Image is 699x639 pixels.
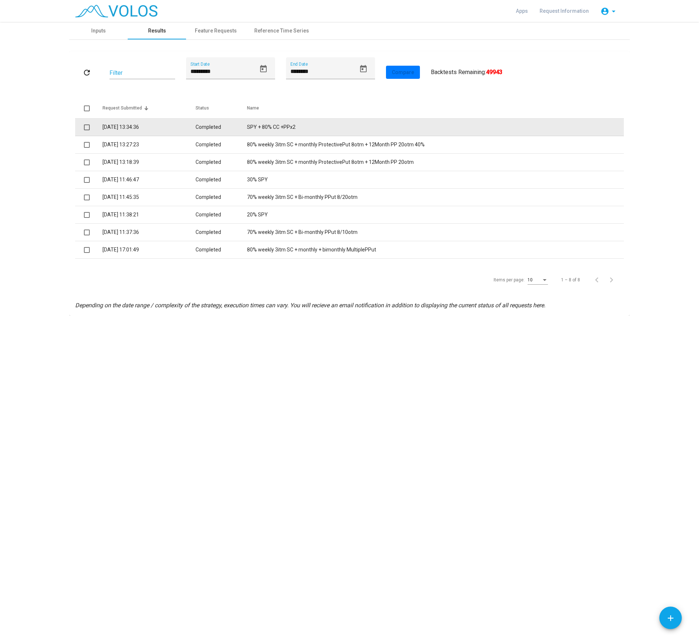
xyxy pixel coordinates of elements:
[196,136,247,154] td: Completed
[534,4,595,18] a: Request Information
[516,8,528,14] span: Apps
[254,27,309,35] div: Reference Time Series
[195,27,237,35] div: Feature Requests
[103,136,196,154] td: [DATE] 13:27:23
[356,62,371,76] button: Open calendar
[528,277,533,282] span: 10
[486,69,502,76] b: 49943
[659,607,682,629] button: Add icon
[540,8,589,14] span: Request Information
[91,27,106,35] div: Inputs
[247,105,615,111] div: Name
[431,68,502,77] div: Backtests Remaining:
[561,277,580,283] div: 1 – 8 of 8
[392,69,414,75] span: Compare
[528,278,548,283] mat-select: Items per page:
[592,273,606,287] button: Previous page
[256,62,271,76] button: Open calendar
[247,171,624,189] td: 30% SPY
[666,613,675,623] mat-icon: add
[103,171,196,189] td: [DATE] 11:46:47
[196,224,247,241] td: Completed
[103,105,196,111] div: Request Submitted
[494,277,525,283] div: Items per page:
[196,105,209,111] div: Status
[247,136,624,154] td: 80% weekly 3itm SC + monthly ProtectivePut 8otm + 12Month PP 20otm 40%
[103,224,196,241] td: [DATE] 11:37:36
[82,68,91,77] mat-icon: refresh
[75,302,545,309] i: Depending on the date range / complexity of the strategy, execution times can vary. You will reci...
[247,154,624,171] td: 80% weekly 3itm SC + monthly ProtectivePut 8otm + 12Month PP 20otm
[103,154,196,171] td: [DATE] 13:18:39
[247,241,624,259] td: 80% weekly 3itm SC + monthly + bimonthly MultiplePPut
[148,27,166,35] div: Results
[247,224,624,241] td: 70% weekly 3itm SC + Bi-monthly PPut 8/10otm
[606,273,621,287] button: Next page
[196,119,247,136] td: Completed
[196,206,247,224] td: Completed
[103,206,196,224] td: [DATE] 11:38:21
[103,119,196,136] td: [DATE] 13:34:36
[196,241,247,259] td: Completed
[196,105,247,111] div: Status
[510,4,534,18] a: Apps
[609,7,618,16] mat-icon: arrow_drop_down
[247,189,624,206] td: 70% weekly 3itm SC + Bi-monthly PPut 8/20otm
[247,119,624,136] td: SPY + 80% CC +PPx2
[196,154,247,171] td: Completed
[600,7,609,16] mat-icon: account_circle
[247,105,259,111] div: Name
[247,206,624,224] td: 20% SPY
[103,241,196,259] td: [DATE] 17:01:49
[196,189,247,206] td: Completed
[196,171,247,189] td: Completed
[103,105,142,111] div: Request Submitted
[103,189,196,206] td: [DATE] 11:45:35
[386,66,420,79] button: Compare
